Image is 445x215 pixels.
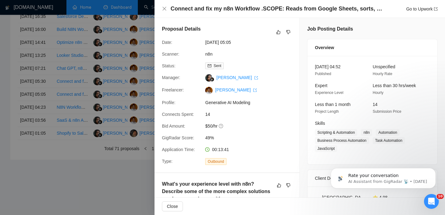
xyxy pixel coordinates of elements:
span: Outbound [205,158,227,165]
span: Skills [315,121,325,126]
div: Client Details [315,170,430,187]
button: dislike [285,182,292,189]
span: GigRadar Score: [162,135,194,140]
h5: What's your experience level with n8n? Describe some of the more complex solutions you have exper... [162,180,273,203]
span: Sent [214,64,221,68]
span: Experience Level [315,91,343,95]
span: $50/hr [205,123,298,129]
span: JavaScript [315,145,337,152]
span: dislike [286,183,290,188]
span: question-circle [219,124,224,129]
span: Expert [315,83,327,88]
span: Less than 1 month [315,102,350,107]
a: n8n [205,52,212,57]
span: Date: [162,40,172,45]
span: Profile: [162,100,176,105]
span: Connects Spent: [162,112,194,117]
iframe: Intercom live chat [424,194,439,209]
span: Task Automation [373,137,405,144]
span: Hourly [373,91,384,95]
span: export [434,7,438,11]
span: Scanner: [162,52,179,57]
span: close [162,6,167,11]
span: Close [167,203,178,210]
span: Generative AI Modeling [205,99,298,106]
button: like [275,182,283,189]
span: 14 [205,111,298,118]
span: Automation [376,129,400,136]
span: clock-circle [205,147,210,152]
span: Hourly Rate [373,72,392,76]
h5: Proposal Details [162,25,201,33]
span: Submission Price [373,109,401,114]
span: mail [208,64,211,68]
span: Manager: [162,75,180,80]
span: Bid Amount: [162,124,185,129]
button: dislike [285,28,292,36]
span: Project Length [315,109,339,114]
span: Freelancer: [162,87,184,92]
span: Application Time: [162,147,195,152]
span: 00:13:41 [212,147,229,152]
span: export [254,76,258,80]
span: Scripting & Automation [315,129,357,136]
span: dislike [286,30,290,35]
span: [DATE] 04:52 [315,64,341,69]
span: Overview [315,44,334,51]
span: Type: [162,159,172,164]
span: Less than 30 hrs/week [373,83,416,88]
span: 10 [437,194,444,199]
span: like [276,30,281,35]
img: c1Ix1K7_mKyJcWVay92tI61Eqz9YFlSHySevIPBNqzfv5US-vW4bhlHNHxNFV_Rq5x [205,87,213,94]
span: 49% [205,134,298,141]
button: Close [162,6,167,11]
h4: Connect and fix my n8n Workflow .SCOPE: Reads from Google Sheets, sorts, Creates Gmail Drafts [171,5,384,13]
span: Published [315,72,331,76]
a: [PERSON_NAME] export [216,75,258,80]
span: like [277,183,281,188]
span: Status: [162,63,176,68]
a: [PERSON_NAME] export [215,87,257,92]
span: n8n [361,129,372,136]
a: Go to Upworkexport [406,6,438,11]
img: gigradar-bm.png [210,77,214,82]
button: Close [162,201,183,211]
span: export [253,88,257,92]
span: Unspecified [373,64,395,69]
span: Business Process Automation [315,137,369,144]
span: 14 [373,102,378,107]
button: like [275,28,282,36]
span: [DATE] 05:05 [205,39,298,46]
h5: Job Posting Details [307,25,353,33]
iframe: Intercom notifications message [321,155,445,198]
